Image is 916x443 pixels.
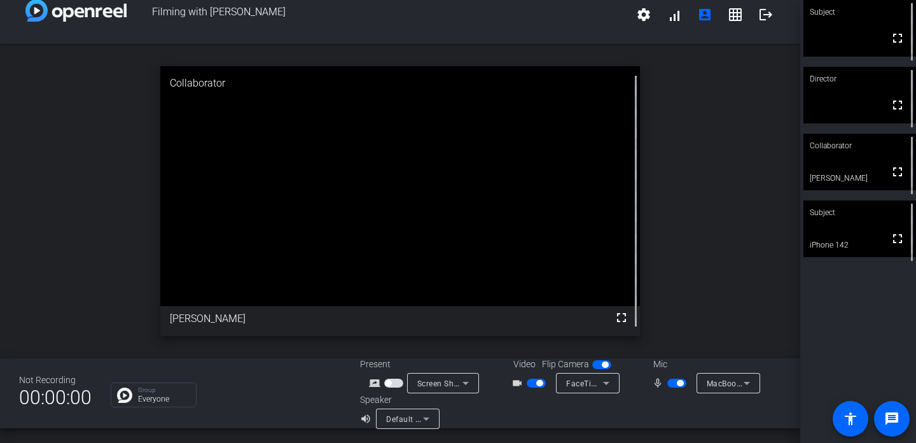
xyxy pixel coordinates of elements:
mat-icon: fullscreen [890,164,905,179]
span: MacBook Pro Microphone (Built-in) [707,378,836,388]
mat-icon: mic_none [652,376,667,391]
mat-icon: fullscreen [614,310,629,325]
mat-icon: account_box [697,7,712,22]
mat-icon: logout [758,7,774,22]
mat-icon: videocam_outline [511,376,527,391]
mat-icon: volume_up [360,411,375,426]
span: Default - MacBook Pro Speakers (Built-in) [386,414,539,424]
mat-icon: settings [636,7,651,22]
p: Group [138,387,190,393]
span: Video [513,358,536,371]
div: Collaborator [803,134,916,158]
div: Mic [641,358,768,371]
span: FaceTime HD Camera [566,378,648,388]
div: Director [803,67,916,91]
mat-icon: fullscreen [890,97,905,113]
div: Present [360,358,487,371]
p: Everyone [138,395,190,403]
div: Subject [803,200,916,225]
img: Chat Icon [117,388,132,403]
mat-icon: fullscreen [890,31,905,46]
div: Speaker [360,393,436,407]
mat-icon: grid_on [728,7,743,22]
span: 00:00:00 [19,382,92,413]
span: Flip Camera [542,358,589,371]
mat-icon: message [884,411,899,426]
span: Screen Sharing [417,378,473,388]
mat-icon: fullscreen [890,231,905,246]
mat-icon: accessibility [843,411,858,426]
mat-icon: screen_share_outline [369,376,384,391]
div: Collaborator [160,66,641,101]
div: Not Recording [19,374,92,387]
